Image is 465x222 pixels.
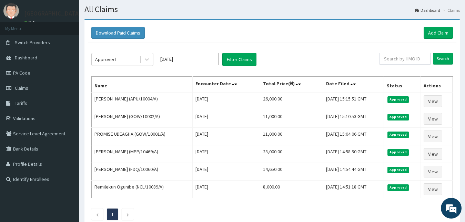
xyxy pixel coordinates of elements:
[3,3,19,19] img: User Image
[91,27,145,39] button: Download Paid Claims
[111,211,114,218] a: Page 1 is your current page
[92,163,193,181] td: [PERSON_NAME] (FDQ/10060/A)
[192,92,260,110] td: [DATE]
[424,131,442,142] a: View
[380,53,431,65] input: Search by HMO ID
[424,95,442,107] a: View
[421,77,453,93] th: Actions
[260,77,323,93] th: Total Price(₦)
[323,92,384,110] td: [DATE] 15:15:51 GMT
[433,53,453,65] input: Search
[13,35,28,52] img: d_794563401_company_1708531726252_794563401
[323,181,384,198] td: [DATE] 14:51:18 GMT
[92,145,193,163] td: [PERSON_NAME] (MPP/10469/A)
[424,113,442,125] a: View
[84,5,460,14] h1: All Claims
[441,7,460,13] li: Claims
[96,211,99,218] a: Previous page
[387,96,409,103] span: Approved
[24,20,41,25] a: Online
[192,110,260,128] td: [DATE]
[260,163,323,181] td: 14,650.00
[192,145,260,163] td: [DATE]
[260,110,323,128] td: 11,000.00
[260,128,323,145] td: 11,000.00
[260,92,323,110] td: 26,000.00
[384,77,421,93] th: Status
[40,67,95,137] span: We're online!
[192,163,260,181] td: [DATE]
[36,39,116,48] div: Chat with us now
[92,128,193,145] td: PROMISE UDEAGHA (GOW/10001/A)
[415,7,440,13] a: Dashboard
[126,211,129,218] a: Next page
[15,100,27,106] span: Tariffs
[192,77,260,93] th: Encounter Date
[387,114,409,120] span: Approved
[387,167,409,173] span: Approved
[323,128,384,145] td: [DATE] 15:04:06 GMT
[92,110,193,128] td: [PERSON_NAME] (GOW/10002/A)
[424,148,442,160] a: View
[424,183,442,195] a: View
[24,10,81,17] p: [GEOGRAPHIC_DATA]
[260,145,323,163] td: 23,000.00
[3,148,131,173] textarea: Type your message and hit 'Enter'
[323,110,384,128] td: [DATE] 15:10:53 GMT
[387,184,409,191] span: Approved
[323,163,384,181] td: [DATE] 14:54:44 GMT
[387,132,409,138] span: Approved
[424,166,442,177] a: View
[15,85,28,91] span: Claims
[92,92,193,110] td: [PERSON_NAME] (APU/10004/A)
[15,55,37,61] span: Dashboard
[92,181,193,198] td: Remilekun Ogunibe (NCL/10039/A)
[113,3,130,20] div: Minimize live chat window
[260,181,323,198] td: 8,000.00
[157,53,219,65] input: Select Month and Year
[15,39,50,46] span: Switch Providers
[424,27,453,39] a: Add Claim
[387,149,409,155] span: Approved
[323,145,384,163] td: [DATE] 14:58:50 GMT
[92,77,193,93] th: Name
[323,77,384,93] th: Date Filed
[222,53,256,66] button: Filter Claims
[192,128,260,145] td: [DATE]
[95,56,116,63] div: Approved
[192,181,260,198] td: [DATE]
